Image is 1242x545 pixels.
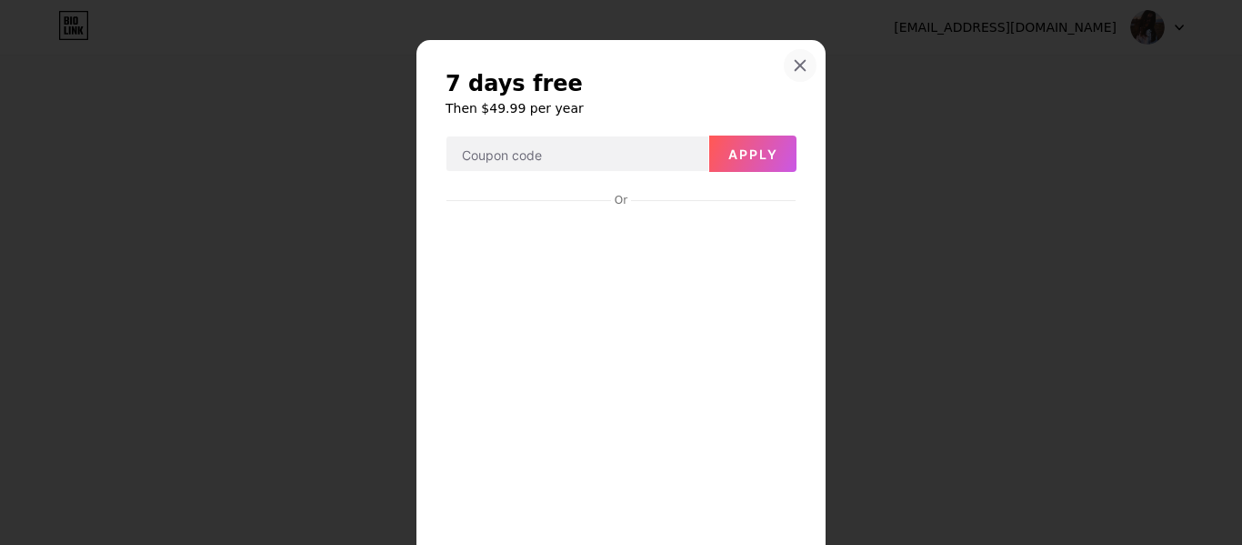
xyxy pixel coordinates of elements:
[446,136,708,173] input: Coupon code
[446,69,583,98] span: 7 days free
[446,99,796,117] h6: Then $49.99 per year
[709,136,796,172] button: Apply
[611,193,631,207] div: Or
[728,146,778,162] span: Apply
